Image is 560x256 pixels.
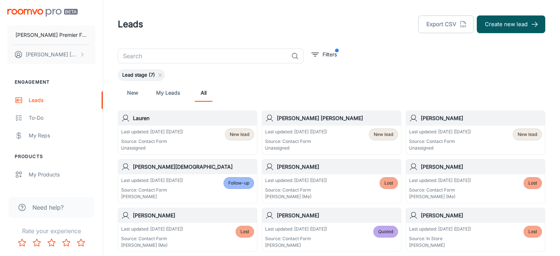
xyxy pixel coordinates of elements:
[262,111,401,155] a: [PERSON_NAME] [PERSON_NAME]Last updated: [DATE] ([DATE])Source: Contact FormUnassignedNew lead
[277,163,398,171] h6: [PERSON_NAME]
[409,242,471,249] p: [PERSON_NAME]
[121,235,183,242] p: Source: Contact Form
[29,188,95,196] div: Suppliers
[528,228,537,235] span: Lost
[29,235,44,250] button: Rate 2 star
[378,228,393,235] span: Quoted
[195,84,212,102] a: All
[409,129,471,135] p: Last updated: [DATE] ([DATE])
[230,131,249,138] span: New lead
[156,84,180,102] a: My Leads
[265,145,327,151] p: Unassigned
[26,50,78,59] p: [PERSON_NAME] [PERSON_NAME]
[421,211,542,220] h6: [PERSON_NAME]
[44,235,59,250] button: Rate 3 star
[265,235,327,242] p: Source: Contact Form
[406,159,545,203] a: [PERSON_NAME]Last updated: [DATE] ([DATE])Source: Contact Form[PERSON_NAME] (Me)Lost
[7,9,78,17] img: Roomvo PRO Beta
[323,50,337,59] p: Filters
[118,159,257,203] a: [PERSON_NAME][DEMOGRAPHIC_DATA]Last updated: [DATE] ([DATE])Source: Contact Form[PERSON_NAME]Foll...
[7,45,95,64] button: [PERSON_NAME] [PERSON_NAME]
[310,49,339,60] button: filter
[409,177,471,184] p: Last updated: [DATE] ([DATE])
[262,159,401,203] a: [PERSON_NAME]Last updated: [DATE] ([DATE])Source: Contact Form[PERSON_NAME] (Me)Lost
[421,114,542,122] h6: [PERSON_NAME]
[265,129,327,135] p: Last updated: [DATE] ([DATE])
[409,226,471,232] p: Last updated: [DATE] ([DATE])
[133,163,254,171] h6: [PERSON_NAME][DEMOGRAPHIC_DATA]
[277,114,398,122] h6: [PERSON_NAME] [PERSON_NAME]
[240,228,249,235] span: Lost
[121,226,183,232] p: Last updated: [DATE] ([DATE])
[15,235,29,250] button: Rate 1 star
[121,145,183,151] p: Unassigned
[265,177,327,184] p: Last updated: [DATE] ([DATE])
[406,111,545,155] a: [PERSON_NAME]Last updated: [DATE] ([DATE])Source: Contact FormUnassignedNew lead
[121,138,183,145] p: Source: Contact Form
[118,71,159,79] span: Lead stage (7)
[59,235,74,250] button: Rate 4 star
[118,18,143,31] h1: Leads
[118,208,257,252] a: [PERSON_NAME]Last updated: [DATE] ([DATE])Source: Contact Form[PERSON_NAME] (Me)Lost
[29,114,95,122] div: To-do
[406,208,545,252] a: [PERSON_NAME]Last updated: [DATE] ([DATE])Source: In Store[PERSON_NAME]Lost
[409,145,471,151] p: Unassigned
[121,242,183,249] p: [PERSON_NAME] (Me)
[15,31,87,39] p: [PERSON_NAME] Premier Flooring
[228,180,249,186] span: Follow-up
[477,15,545,33] button: Create new lead
[265,193,327,200] p: [PERSON_NAME] (Me)
[118,111,257,155] a: LaurenLast updated: [DATE] ([DATE])Source: Contact FormUnassignedNew lead
[421,163,542,171] h6: [PERSON_NAME]
[133,114,254,122] h6: Lauren
[265,226,327,232] p: Last updated: [DATE] ([DATE])
[528,180,537,186] span: Lost
[409,235,471,242] p: Source: In Store
[374,131,393,138] span: New lead
[74,235,88,250] button: Rate 5 star
[124,84,141,102] a: New
[384,180,393,186] span: Lost
[409,193,471,200] p: [PERSON_NAME] (Me)
[121,129,183,135] p: Last updated: [DATE] ([DATE])
[29,131,95,140] div: My Reps
[277,211,398,220] h6: [PERSON_NAME]
[32,203,64,212] span: Need help?
[409,187,471,193] p: Source: Contact Form
[265,187,327,193] p: Source: Contact Form
[29,96,95,104] div: Leads
[133,211,254,220] h6: [PERSON_NAME]
[262,208,401,252] a: [PERSON_NAME]Last updated: [DATE] ([DATE])Source: Contact Form[PERSON_NAME]Quoted
[7,25,95,45] button: [PERSON_NAME] Premier Flooring
[118,69,165,81] div: Lead stage (7)
[121,187,183,193] p: Source: Contact Form
[121,193,183,200] p: [PERSON_NAME]
[265,242,327,249] p: [PERSON_NAME]
[6,227,97,235] p: Rate your experience
[265,138,327,145] p: Source: Contact Form
[518,131,537,138] span: New lead
[409,138,471,145] p: Source: Contact Form
[29,171,95,179] div: My Products
[118,49,288,63] input: Search
[121,177,183,184] p: Last updated: [DATE] ([DATE])
[418,15,474,33] button: Export CSV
